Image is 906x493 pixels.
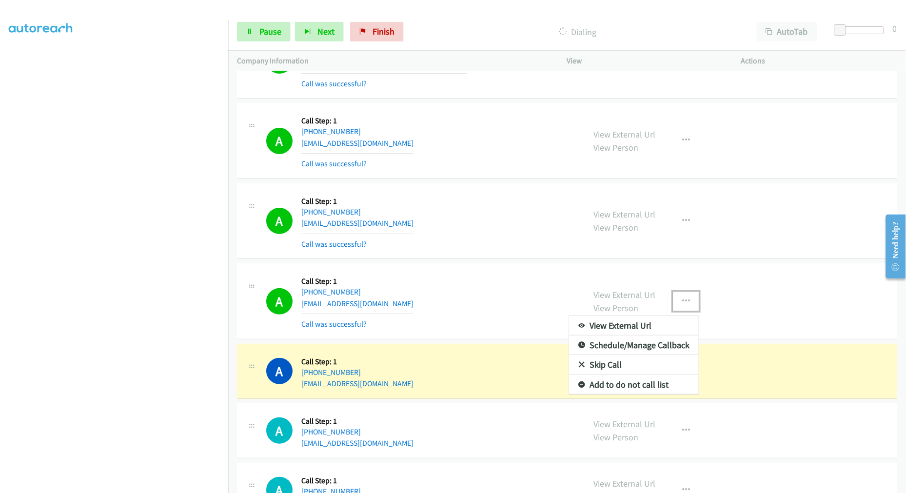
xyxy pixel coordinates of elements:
a: Add to do not call list [569,375,699,394]
iframe: To enrich screen reader interactions, please activate Accessibility in Grammarly extension settings [9,28,228,492]
h1: A [266,358,293,384]
div: The call is yet to be attempted [266,417,293,444]
h1: A [266,417,293,444]
a: Schedule/Manage Callback [569,335,699,355]
iframe: Resource Center [878,208,906,285]
a: View External Url [569,316,699,335]
a: Skip Call [569,355,699,375]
